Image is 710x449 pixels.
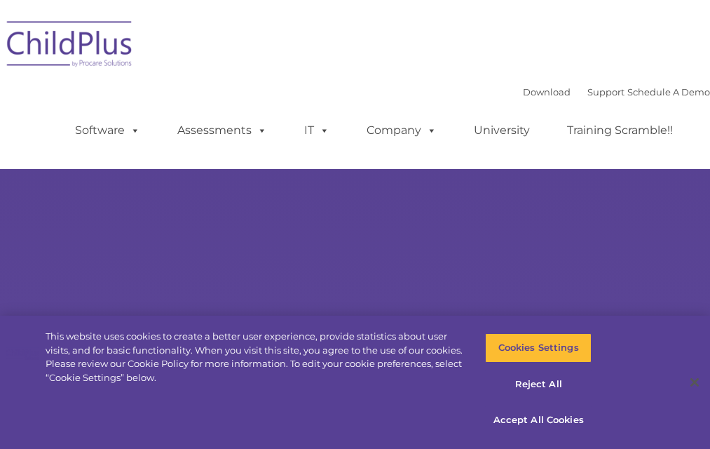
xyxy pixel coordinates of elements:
[587,86,624,98] a: Support
[163,116,281,145] a: Assessments
[290,116,343,145] a: IT
[46,330,464,384] div: This website uses cookies to create a better user experience, provide statistics about user visit...
[485,406,592,435] button: Accept All Cookies
[460,116,544,145] a: University
[523,86,710,98] font: |
[679,367,710,398] button: Close
[485,370,592,399] button: Reject All
[485,333,592,363] button: Cookies Settings
[553,116,687,145] a: Training Scramble!!
[353,116,451,145] a: Company
[627,86,710,98] a: Schedule A Demo
[61,116,154,145] a: Software
[523,86,571,98] a: Download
